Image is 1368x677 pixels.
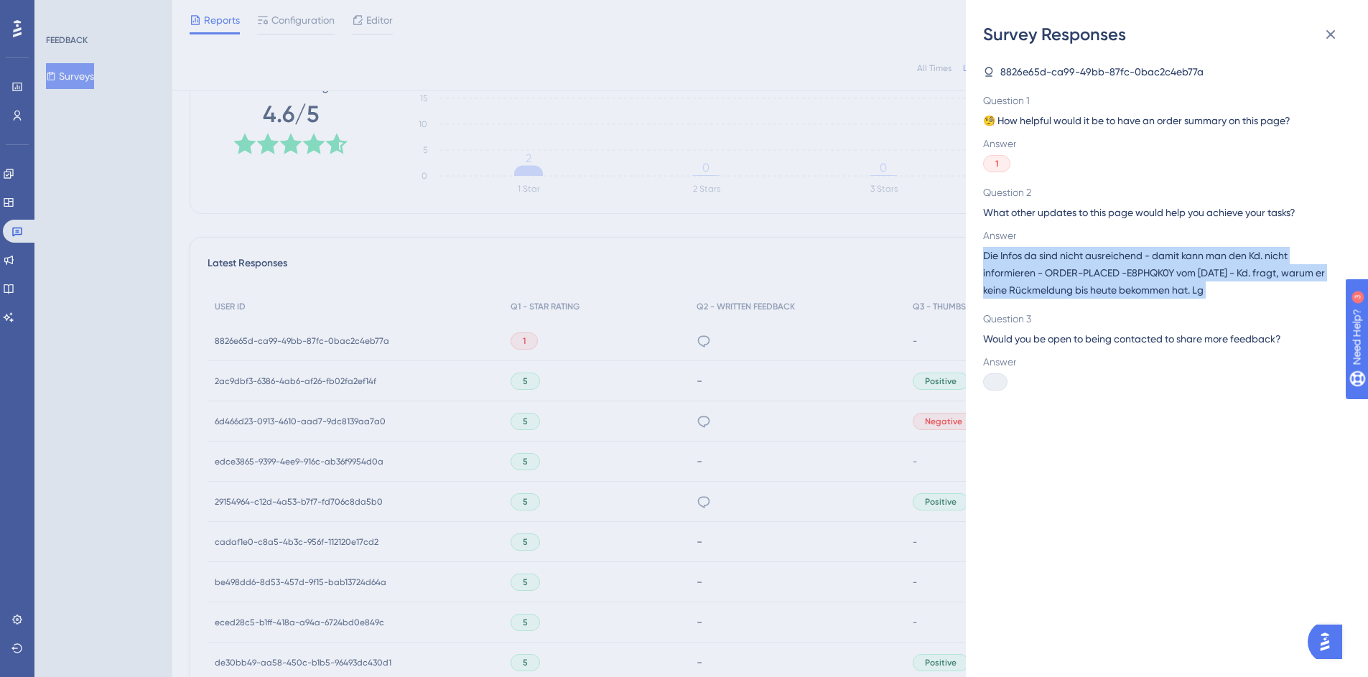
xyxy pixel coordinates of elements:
[983,23,1351,46] div: Survey Responses
[983,247,1339,299] span: Die Infos da sind nicht ausreichend - damit kann man den Kd. nicht informieren - ORDER-PLACED -E8...
[100,7,104,19] div: 3
[983,310,1339,327] span: Question 3
[995,158,998,169] span: 1
[34,4,90,21] span: Need Help?
[983,204,1339,221] span: What other updates to this page would help you achieve your tasks?
[1000,63,1204,80] span: 8826e65d-ca99-49bb-87fc-0bac2c4eb77a
[983,353,1339,370] span: Answer
[983,227,1339,244] span: Answer
[1308,620,1351,663] iframe: UserGuiding AI Assistant Launcher
[983,92,1339,109] span: Question 1
[983,135,1339,152] span: Answer
[983,112,1339,129] span: 🧐 How helpful would it be to have an order summary on this page?
[983,184,1339,201] span: Question 2
[983,330,1339,347] span: Would you be open to being contacted to share more feedback?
